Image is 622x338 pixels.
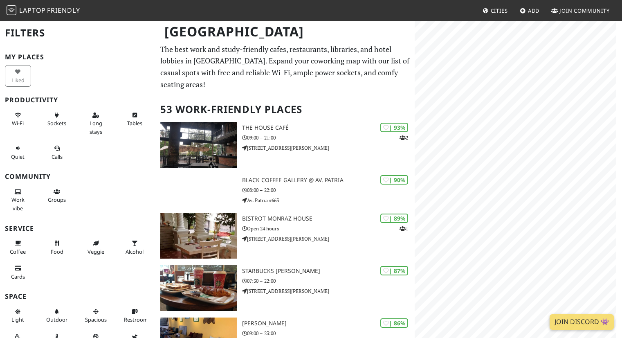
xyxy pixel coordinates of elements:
[242,329,415,337] p: 09:00 – 23:00
[380,123,408,132] div: | 93%
[52,153,63,160] span: Video/audio calls
[5,237,31,258] button: Coffee
[51,248,63,255] span: Food
[127,119,142,127] span: Work-friendly tables
[83,108,109,138] button: Long stays
[47,119,66,127] span: Power sockets
[380,266,408,275] div: | 87%
[5,185,31,215] button: Work vibe
[380,214,408,223] div: | 89%
[5,173,150,180] h3: Community
[242,287,415,295] p: [STREET_ADDRESS][PERSON_NAME]
[83,237,109,258] button: Veggie
[44,108,70,130] button: Sockets
[242,177,415,184] h3: Black Coffee Gallery @ Av. Patria
[559,7,610,14] span: Join Community
[380,175,408,185] div: | 90%
[7,4,80,18] a: LaptopFriendly LaptopFriendly
[242,277,415,285] p: 07:30 – 22:00
[242,134,415,142] p: 09:00 – 21:00
[11,273,25,280] span: Credit cards
[528,7,540,14] span: Add
[155,265,415,311] a: Starbucks Terranova | 87% Starbucks [PERSON_NAME] 07:30 – 22:00 [STREET_ADDRESS][PERSON_NAME]
[5,142,31,163] button: Quiet
[12,119,24,127] span: Stable Wi-Fi
[242,144,415,152] p: [STREET_ADDRESS][PERSON_NAME]
[85,316,107,323] span: Spacious
[19,6,46,15] span: Laptop
[11,316,24,323] span: Natural light
[48,196,66,203] span: Group tables
[155,174,415,206] a: | 90% Black Coffee Gallery @ Av. Patria 08:00 – 22:00 Av. Patria #663
[160,122,237,168] img: The House Café
[400,134,408,142] p: 2
[400,225,408,232] p: 1
[47,6,80,15] span: Friendly
[5,96,150,104] h3: Productivity
[5,108,31,130] button: Wi-Fi
[160,43,410,90] p: The best work and study-friendly cafes, restaurants, libraries, and hotel lobbies in [GEOGRAPHIC_...
[160,213,237,259] img: Bistrot Monraz House
[5,225,150,232] h3: Service
[90,119,102,135] span: Long stays
[44,305,70,327] button: Outdoor
[121,108,148,130] button: Tables
[158,20,413,43] h1: [GEOGRAPHIC_DATA]
[242,235,415,243] p: [STREET_ADDRESS][PERSON_NAME]
[380,318,408,328] div: | 86%
[155,122,415,168] a: The House Café | 93% 2 The House Café 09:00 – 21:00 [STREET_ADDRESS][PERSON_NAME]
[242,186,415,194] p: 08:00 – 22:00
[7,5,16,15] img: LaptopFriendly
[11,153,25,160] span: Quiet
[479,3,511,18] a: Cities
[160,265,237,311] img: Starbucks Terranova
[5,293,150,300] h3: Space
[83,305,109,327] button: Spacious
[44,185,70,207] button: Groups
[242,225,415,232] p: Open 24 hours
[242,268,415,275] h3: Starbucks [PERSON_NAME]
[550,314,614,330] a: Join Discord 👾
[10,248,26,255] span: Coffee
[516,3,543,18] a: Add
[242,124,415,131] h3: The House Café
[5,20,150,45] h2: Filters
[548,3,613,18] a: Join Community
[88,248,104,255] span: Veggie
[242,215,415,222] h3: Bistrot Monraz House
[44,237,70,258] button: Food
[491,7,508,14] span: Cities
[155,213,415,259] a: Bistrot Monraz House | 89% 1 Bistrot Monraz House Open 24 hours [STREET_ADDRESS][PERSON_NAME]
[121,305,148,327] button: Restroom
[121,237,148,258] button: Alcohol
[124,316,148,323] span: Restroom
[242,320,415,327] h3: [PERSON_NAME]
[126,248,144,255] span: Alcohol
[5,305,31,327] button: Light
[46,316,67,323] span: Outdoor area
[44,142,70,163] button: Calls
[242,196,415,204] p: Av. Patria #663
[160,97,410,122] h2: 53 Work-Friendly Places
[11,196,25,212] span: People working
[5,53,150,61] h3: My Places
[5,261,31,283] button: Cards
